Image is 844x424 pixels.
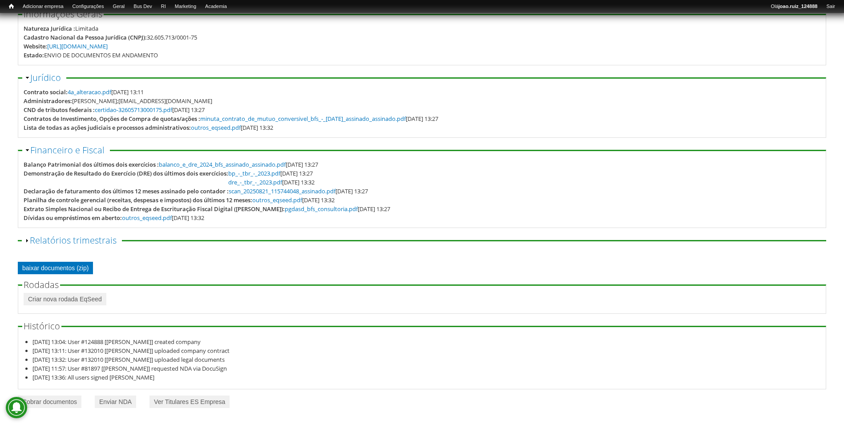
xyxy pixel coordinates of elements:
a: Academia [201,2,231,11]
div: Natureza Jurídica : [24,24,75,33]
a: Ver Titulares ES Empresa [149,396,230,408]
a: Bus Dev [129,2,157,11]
a: Jurídico [30,72,61,84]
a: bp_-_tbr_-_2023.pdf [228,169,280,177]
a: Início [4,2,18,11]
span: Início [9,3,14,9]
a: certidao-32605713000175.pdf [95,106,172,114]
span: [DATE] 13:27 [200,115,438,123]
span: [DATE] 13:27 [229,187,368,195]
div: Estado: [24,51,44,60]
a: Relatórios trimestrais [30,234,117,246]
span: [DATE] 13:11 [68,88,144,96]
a: Marketing [170,2,201,11]
div: [PERSON_NAME];[EMAIL_ADDRESS][DOMAIN_NAME] [72,96,212,105]
div: Extrato Simples Nacional ou Recibo de Entrega de Escrituração Fiscal Digital ([PERSON_NAME]): [24,204,285,213]
div: Demonstração de Resultado do Exercício (DRE) dos últimos dois exercícios: [24,169,228,178]
a: Enviar NDA [95,396,136,408]
span: Histórico [24,320,60,332]
div: Balanço Patrimonial dos últimos dois exercícios : [24,160,159,169]
a: Configurações [68,2,109,11]
a: Criar nova rodada EqSeed [24,293,106,305]
a: balanco_e_dre_2024_bfs_assinado_assinado.pdf [159,160,286,168]
span: Informações Gerais [24,8,102,20]
a: scan_20250821_115744048_assinado.pdf [229,187,335,195]
span: [DATE] 13:27 [285,205,390,213]
a: pgdasd_bfs_consultoria.pdf [285,205,358,213]
span: [DATE] 13:32 [122,214,204,222]
span: [DATE] 13:27 [228,169,313,177]
span: [DATE] 13:32 [191,124,273,132]
strong: joao.ruiz_124888 [779,4,818,9]
div: Planilha de controle gerencial (receitas, despesas e impostos) dos últimos 12 meses: [24,196,252,204]
span: [DATE] 13:32 [228,178,315,186]
div: ENVIO DE DOCUMENTOS EM ANDAMENTO [44,51,158,60]
a: Sair [822,2,840,11]
a: Geral [108,2,129,11]
a: minuta_contrato_de_mutuo_conversivel_bfs_-_[DATE]_assinado_assinado.pdf [200,115,406,123]
a: [URL][DOMAIN_NAME] [47,42,108,50]
span: [DATE] 13:32 [252,196,335,204]
a: RI [157,2,170,11]
li: [DATE] 13:11: User #132010 [[PERSON_NAME]] uploaded company contract [32,346,821,355]
a: outros_eqseed.pdf [191,124,241,132]
li: [DATE] 13:36: All users signed [PERSON_NAME] [32,373,821,382]
div: Contrato social: [24,88,68,96]
div: Administradores: [24,96,72,105]
a: Adicionar empresa [18,2,68,11]
a: Cobrar documentos [18,396,81,408]
div: Declaração de faturamento dos últimos 12 meses assinado pelo contador : [24,187,229,196]
a: dre_-_tbr_-_2023.pdf [228,178,282,186]
div: CND de tributos federais : [24,105,95,114]
li: [DATE] 13:32: User #132010 [[PERSON_NAME]] uploaded legal documents [32,355,821,364]
a: outros_eqseed.pdf [122,214,172,222]
div: Lista de todas as ações judiciais e processos administrativos: [24,123,191,132]
div: Dívidas ou empréstimos em aberto: [24,213,122,222]
span: Rodadas [24,279,59,291]
div: Website: [24,42,47,51]
span: [DATE] 13:27 [95,106,205,114]
div: 32.605.713/0001-75 [147,33,197,42]
div: Cadastro Nacional da Pessoa Jurídica (CNPJ): [24,33,147,42]
li: [DATE] 11:57: User #81897 [[PERSON_NAME]] requested NDA via DocuSign [32,364,821,373]
span: [DATE] 13:27 [159,160,318,168]
a: outros_eqseed.pdf [252,196,302,204]
a: 4a_alteracao.pdf [68,88,111,96]
div: Limitada [75,24,98,33]
a: Financeiro e Fiscal [30,144,105,156]
div: Contratos de Investimento, Opções de Compra de quotas/ações : [24,114,200,123]
a: Olájoao.ruiz_124888 [766,2,822,11]
li: [DATE] 13:04: User #124888 [[PERSON_NAME]] created company [32,337,821,346]
a: baixar documentos (zip) [18,262,93,274]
